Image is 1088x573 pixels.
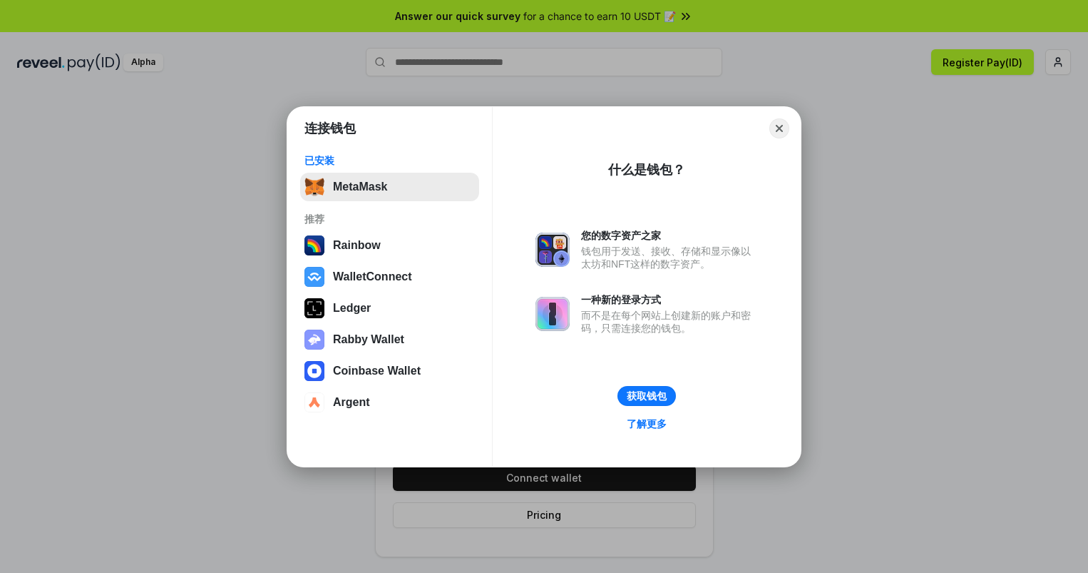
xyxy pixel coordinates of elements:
h1: 连接钱包 [304,120,356,137]
div: 一种新的登录方式 [581,293,758,306]
button: Coinbase Wallet [300,357,479,385]
div: Rabby Wallet [333,333,404,346]
img: svg+xml,%3Csvg%20width%3D%2228%22%20height%3D%2228%22%20viewBox%3D%220%200%2028%2028%22%20fill%3D... [304,361,324,381]
div: 已安装 [304,154,475,167]
div: 什么是钱包？ [608,161,685,178]
a: 了解更多 [618,415,675,433]
div: Argent [333,396,370,409]
button: Close [769,118,789,138]
div: 钱包用于发送、接收、存储和显示像以太坊和NFT这样的数字资产。 [581,245,758,270]
div: 了解更多 [627,417,667,430]
div: MetaMask [333,181,387,193]
button: 获取钱包 [617,386,676,406]
img: svg+xml,%3Csvg%20width%3D%22120%22%20height%3D%22120%22%20viewBox%3D%220%200%20120%20120%22%20fil... [304,235,324,255]
button: Ledger [300,294,479,323]
div: WalletConnect [333,270,412,283]
div: Rainbow [333,239,381,252]
div: 推荐 [304,213,475,225]
img: svg+xml,%3Csvg%20xmlns%3D%22http%3A%2F%2Fwww.w3.org%2F2000%2Fsvg%22%20fill%3D%22none%22%20viewBox... [304,330,324,350]
div: 您的数字资产之家 [581,229,758,242]
img: svg+xml,%3Csvg%20width%3D%2228%22%20height%3D%2228%22%20viewBox%3D%220%200%2028%2028%22%20fill%3D... [304,392,324,412]
img: svg+xml,%3Csvg%20xmlns%3D%22http%3A%2F%2Fwww.w3.org%2F2000%2Fsvg%22%20fill%3D%22none%22%20viewBox... [535,233,570,267]
button: MetaMask [300,173,479,201]
div: 而不是在每个网站上创建新的账户和密码，只需连接您的钱包。 [581,309,758,335]
button: Rabby Wallet [300,325,479,354]
div: 获取钱包 [627,390,667,402]
button: Argent [300,388,479,417]
button: Rainbow [300,231,479,260]
div: Coinbase Wallet [333,365,421,377]
img: svg+xml,%3Csvg%20width%3D%2228%22%20height%3D%2228%22%20viewBox%3D%220%200%2028%2028%22%20fill%3D... [304,267,324,287]
img: svg+xml,%3Csvg%20fill%3D%22none%22%20height%3D%2233%22%20viewBox%3D%220%200%2035%2033%22%20width%... [304,177,324,197]
img: svg+xml,%3Csvg%20xmlns%3D%22http%3A%2F%2Fwww.w3.org%2F2000%2Fsvg%22%20width%3D%2228%22%20height%3... [304,298,324,318]
img: svg+xml,%3Csvg%20xmlns%3D%22http%3A%2F%2Fwww.w3.org%2F2000%2Fsvg%22%20fill%3D%22none%22%20viewBox... [535,297,570,331]
button: WalletConnect [300,263,479,291]
div: Ledger [333,302,371,315]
